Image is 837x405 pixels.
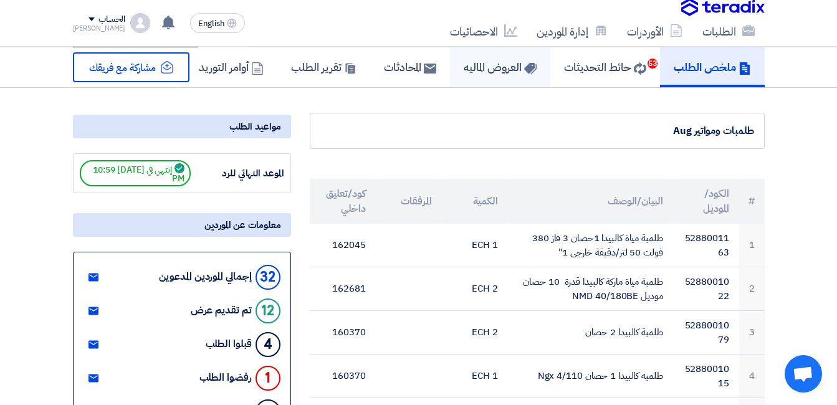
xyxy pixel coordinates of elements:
div: معلومات عن الموردين [73,213,291,237]
span: English [198,19,224,28]
td: 162681 [310,267,376,311]
td: 1 ECH [442,355,508,398]
a: المحادثات [370,47,450,87]
div: مواعيد الطلب [73,115,291,138]
td: 5288001079 [673,311,739,355]
a: الطلبات [692,17,765,46]
th: البيان/الوصف [508,179,673,224]
button: English [190,13,245,33]
td: طلمبة كالبيدا 2 حصان [508,311,673,355]
td: 1 [739,224,765,267]
td: 4 [739,355,765,398]
td: 160370 [310,311,376,355]
div: إجمالي الموردين المدعوين [159,271,252,283]
td: 162045 [310,224,376,267]
td: 2 ECH [442,311,508,355]
td: 5288001022 [673,267,739,311]
a: الاحصائيات [440,17,527,46]
div: 1 [256,366,280,391]
h5: حائط التحديثات [564,60,646,74]
a: إدارة الموردين [527,17,617,46]
div: رفضوا الطلب [199,372,252,384]
a: الأوردرات [617,17,692,46]
th: المرفقات [376,179,442,224]
h5: ملخص الطلب [674,60,751,74]
div: 32 [256,265,280,290]
td: 5288001015 [673,355,739,398]
a: أوامر التوريد [185,47,277,87]
td: طلمبة مياة ماركة كالبيدا قدرة 10 حصان موديل NMD 40/180BE [508,267,673,311]
div: 12 [256,298,280,323]
td: 1 ECH [442,224,508,267]
a: حائط التحديثات53 [550,47,660,87]
th: الكود/الموديل [673,179,739,224]
span: إنتهي في [DATE] 10:59 PM [80,160,191,186]
td: طلمبه كالبيدا 1 حصان Ngx 4/110 [508,355,673,398]
td: 5288001163 [673,224,739,267]
td: 2 [739,267,765,311]
div: طلمبات ومواتير Aug [320,123,754,138]
th: كود/تعليق داخلي [310,179,376,224]
span: مشاركة مع فريقك [89,60,156,75]
th: # [739,179,765,224]
div: Open chat [785,355,822,393]
td: 2 ECH [442,267,508,311]
div: الحساب [98,14,125,25]
h5: المحادثات [384,60,436,74]
div: الموعد النهائي للرد [191,166,284,181]
img: profile_test.png [130,13,150,33]
div: قبلوا الطلب [206,338,252,350]
div: تم تقديم عرض [191,305,252,317]
h5: تقرير الطلب [291,60,356,74]
a: تقرير الطلب [277,47,370,87]
a: العروض الماليه [450,47,550,87]
div: 4 [256,332,280,357]
td: 3 [739,311,765,355]
td: 160370 [310,355,376,398]
span: 53 [648,59,658,69]
div: [PERSON_NAME] [73,25,126,32]
h5: العروض الماليه [464,60,537,74]
td: طلمبة مياة كالبيدا 1حصان 3 فاز 380 فولت 50 لتر/دقيقة خارجى 1" [508,224,673,267]
a: ملخص الطلب [660,47,765,87]
th: الكمية [442,179,508,224]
